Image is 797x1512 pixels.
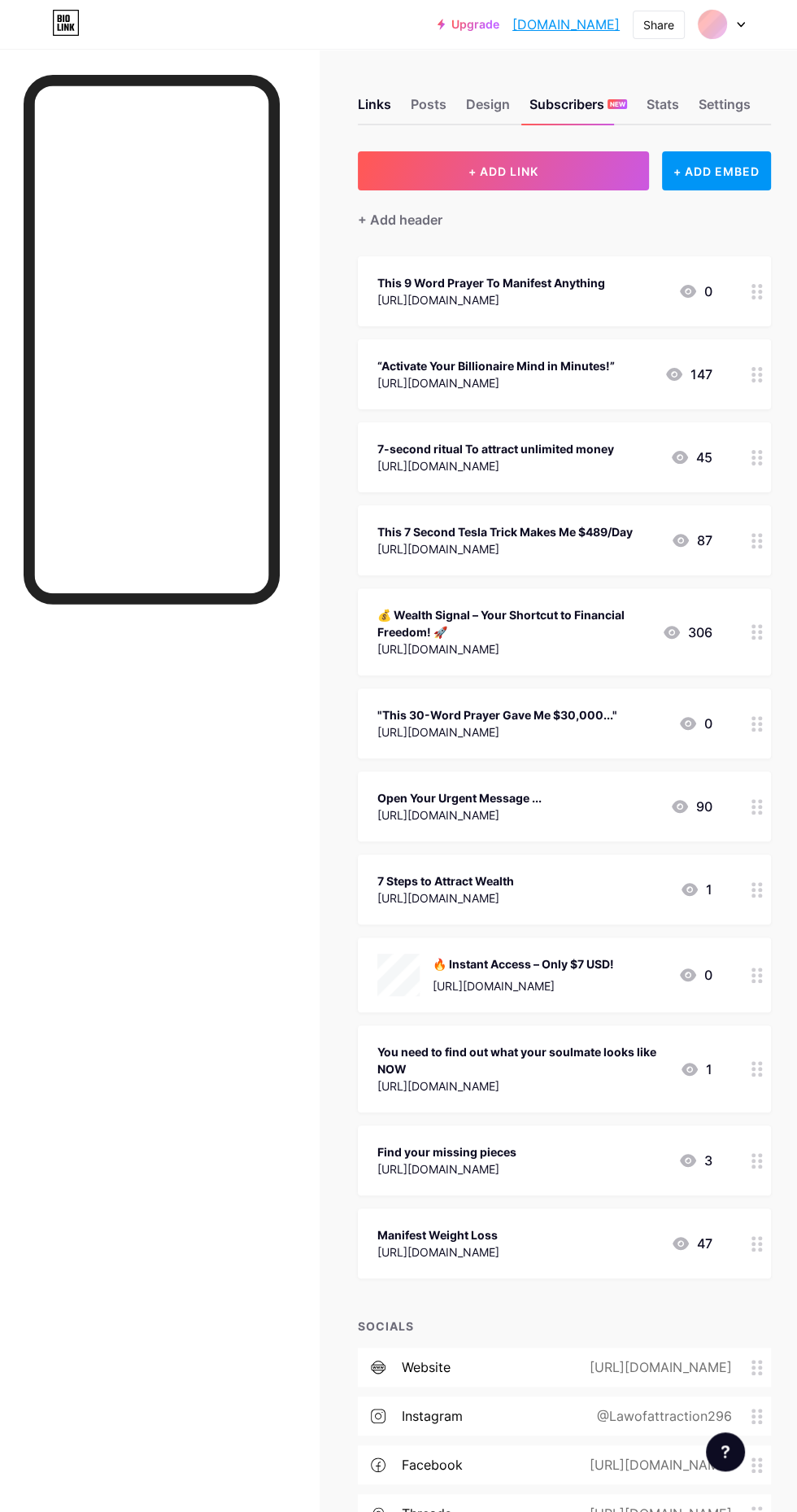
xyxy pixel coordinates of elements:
div: "This 30-Word Prayer Gave Me $30,000..." [377,706,617,723]
div: SOCIALS [358,1318,771,1335]
div: + ADD EMBED [662,151,771,190]
div: Settings [699,94,751,124]
div: 💰 Wealth Signal – Your Shortcut to Financial Freedom! 🚀 [377,606,649,640]
div: [URL][DOMAIN_NAME] [564,1357,751,1377]
div: [URL][DOMAIN_NAME] [433,977,614,994]
div: [URL][DOMAIN_NAME] [377,723,617,741]
div: You need to find out what your soulmate looks like NOW [377,1043,667,1077]
div: Posts [411,94,446,124]
div: 47 [671,1234,712,1253]
div: Stats [647,94,679,124]
span: NEW [610,99,625,109]
button: + ADD LINK [358,151,649,190]
div: 3 [678,1151,712,1170]
div: 306 [662,623,712,642]
div: 🔥 Instant Access – Only $7 USD! [433,955,614,972]
div: instagram [402,1406,463,1426]
div: Design [466,94,510,124]
div: 0 [678,965,712,985]
div: [URL][DOMAIN_NAME] [377,1160,516,1178]
div: [URL][DOMAIN_NAME] [377,1077,667,1095]
div: [URL][DOMAIN_NAME] [377,374,615,391]
div: 1 [680,880,712,899]
div: [URL][DOMAIN_NAME] [377,1243,499,1261]
div: 7 Steps to Attract Wealth [377,872,514,889]
div: [URL][DOMAIN_NAME] [377,640,649,658]
a: [DOMAIN_NAME] [512,15,620,34]
div: [URL][DOMAIN_NAME] [377,889,514,907]
div: + Add header [358,210,442,229]
div: This 7 Second Tesla Trick Makes Me $489/Day [377,523,633,540]
div: [URL][DOMAIN_NAME] [377,540,633,557]
div: 0 [678,714,712,733]
div: [URL][DOMAIN_NAME] [564,1455,751,1475]
div: [URL][DOMAIN_NAME] [377,457,614,474]
div: Links [358,94,391,124]
div: Subscribers [529,94,627,124]
div: website [402,1357,451,1377]
div: 90 [670,797,712,816]
div: Open Your Urgent Message ... [377,789,542,806]
div: 147 [664,365,712,384]
div: “Activate Your Billionaire Mind in Minutes!” [377,357,615,374]
div: 45 [670,448,712,467]
div: facebook [402,1455,463,1475]
div: [URL][DOMAIN_NAME] [377,806,542,824]
div: [URL][DOMAIN_NAME] [377,291,605,308]
div: 0 [678,282,712,301]
div: Manifest Weight Loss [377,1226,499,1243]
div: 1 [680,1060,712,1079]
div: Share [643,16,674,33]
div: @Lawofattraction296 [571,1406,751,1426]
a: Upgrade [438,18,499,31]
div: Find your missing pieces [377,1143,516,1160]
div: 7-second ritual To attract unlimited money [377,440,614,457]
div: 87 [671,531,712,550]
span: + ADD LINK [468,164,538,178]
div: This 9 Word Prayer To Manifest Anything [377,274,605,291]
